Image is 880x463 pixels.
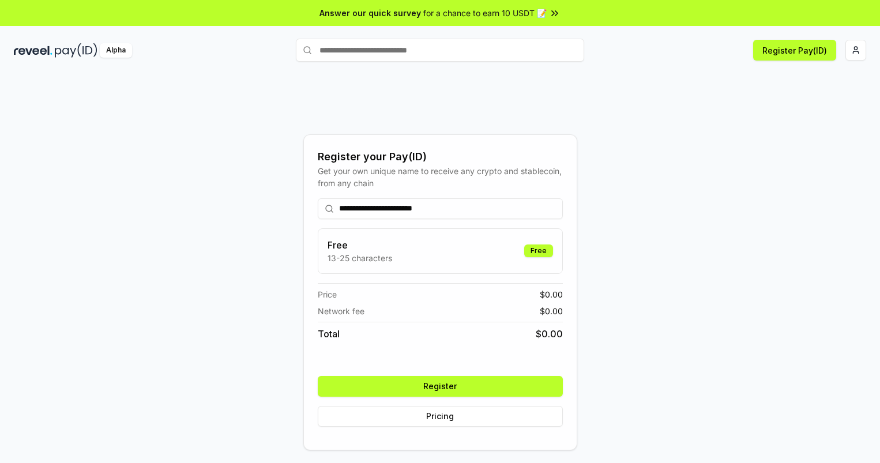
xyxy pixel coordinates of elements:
[318,376,563,397] button: Register
[318,149,563,165] div: Register your Pay(ID)
[318,406,563,427] button: Pricing
[540,288,563,300] span: $ 0.00
[423,7,547,19] span: for a chance to earn 10 USDT 📝
[318,327,340,341] span: Total
[14,43,52,58] img: reveel_dark
[328,238,392,252] h3: Free
[753,40,836,61] button: Register Pay(ID)
[318,305,364,317] span: Network fee
[318,165,563,189] div: Get your own unique name to receive any crypto and stablecoin, from any chain
[328,252,392,264] p: 13-25 characters
[100,43,132,58] div: Alpha
[55,43,97,58] img: pay_id
[524,244,553,257] div: Free
[540,305,563,317] span: $ 0.00
[536,327,563,341] span: $ 0.00
[319,7,421,19] span: Answer our quick survey
[318,288,337,300] span: Price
